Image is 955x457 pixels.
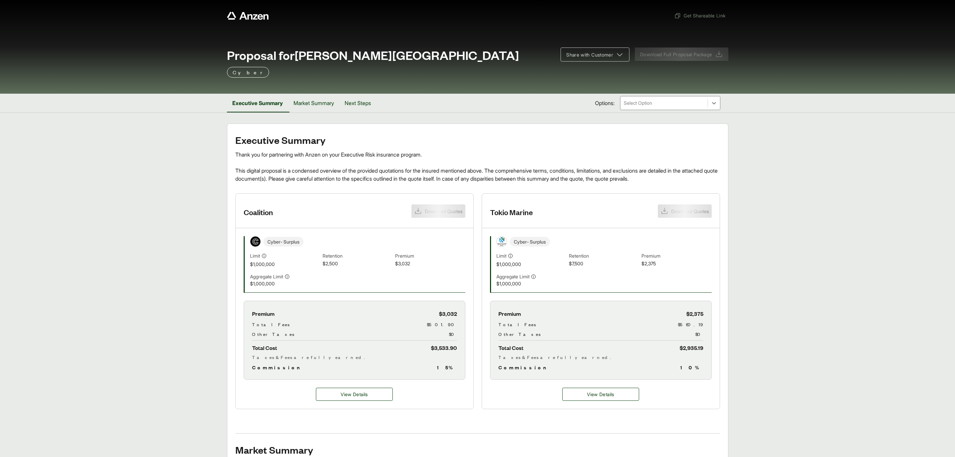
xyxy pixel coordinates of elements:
[427,321,457,328] span: $501.90
[562,388,639,401] a: Tokio Marine details
[562,388,639,401] button: View Details
[250,237,260,247] img: Coalition
[316,388,393,401] a: Coalition details
[678,321,703,328] span: $560.19
[395,260,465,268] span: $3,032
[498,343,523,352] span: Total Cost
[640,51,712,58] span: Download Full Proposal Package
[341,391,368,398] span: View Details
[439,309,457,318] span: $3,032
[395,252,465,260] span: Premium
[498,354,703,361] div: Taxes & Fees are fully earned.
[437,363,457,371] span: 15 %
[695,331,703,338] span: $0
[233,68,263,76] p: Cyber
[431,343,457,352] span: $3,533.90
[252,354,457,361] div: Taxes & Fees are fully earned.
[235,134,720,145] h2: Executive Summary
[288,94,339,112] button: Market Summary
[496,252,506,259] span: Limit
[316,388,393,401] button: View Details
[252,363,303,371] span: Commission
[323,260,392,268] span: $2,500
[566,51,613,58] span: Share with Customer
[641,260,711,268] span: $2,375
[235,444,720,455] h2: Market Summary
[496,261,566,268] span: $1,000,000
[252,309,274,318] span: Premium
[561,48,629,62] button: Share with Customer
[587,391,614,398] span: View Details
[449,331,457,338] span: $0
[595,99,615,107] span: Options:
[496,280,566,287] span: $1,000,000
[510,237,550,247] span: Cyber - Surplus
[252,343,277,352] span: Total Cost
[490,207,533,217] h3: Tokio Marine
[498,321,536,328] span: Total Fees
[323,252,392,260] span: Retention
[339,94,376,112] button: Next Steps
[497,237,507,247] img: Tokio Marine
[252,331,294,338] span: Other Taxes
[227,48,519,62] span: Proposal for [PERSON_NAME][GEOGRAPHIC_DATA]
[227,94,288,112] button: Executive Summary
[680,343,703,352] span: $2,935.19
[641,252,711,260] span: Premium
[250,252,260,259] span: Limit
[227,12,269,20] a: Anzen website
[686,309,703,318] span: $2,375
[498,309,521,318] span: Premium
[250,273,283,280] span: Aggregate Limit
[674,12,725,19] span: Get Shareable Link
[250,261,320,268] span: $1,000,000
[496,273,529,280] span: Aggregate Limit
[250,280,320,287] span: $1,000,000
[498,363,549,371] span: Commission
[680,363,703,371] span: 10 %
[498,331,541,338] span: Other Taxes
[235,151,720,183] div: Thank you for partnering with Anzen on your Executive Risk insurance program. This digital propos...
[569,260,639,268] span: $7,500
[672,9,728,22] button: Get Shareable Link
[263,237,304,247] span: Cyber - Surplus
[252,321,289,328] span: Total Fees
[569,252,639,260] span: Retention
[244,207,273,217] h3: Coalition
